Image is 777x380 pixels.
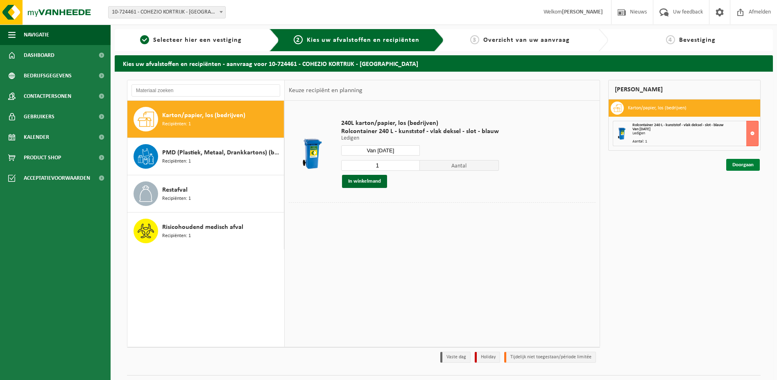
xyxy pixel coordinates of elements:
span: Restafval [162,185,188,195]
div: Ledigen [632,131,758,136]
span: 1 [140,35,149,44]
span: Recipiënten: 1 [162,158,191,165]
span: Selecteer hier een vestiging [153,37,242,43]
input: Selecteer datum [341,145,420,156]
span: Kalender [24,127,49,147]
button: Risicohoudend medisch afval Recipiënten: 1 [127,213,284,249]
strong: [PERSON_NAME] [562,9,603,15]
span: Navigatie [24,25,49,45]
span: Overzicht van uw aanvraag [483,37,570,43]
span: Aantal [420,160,499,171]
span: 10-724461 - COHEZIO KORTRIJK - KORTRIJK [109,7,225,18]
span: Bedrijfsgegevens [24,66,72,86]
span: Contactpersonen [24,86,71,106]
span: Recipiënten: 1 [162,120,191,128]
h3: Karton/papier, los (bedrijven) [628,102,686,115]
span: PMD (Plastiek, Metaal, Drankkartons) (bedrijven) [162,148,282,158]
h2: Kies uw afvalstoffen en recipiënten - aanvraag voor 10-724461 - COHEZIO KORTRIJK - [GEOGRAPHIC_DATA] [115,55,773,71]
span: 10-724461 - COHEZIO KORTRIJK - KORTRIJK [108,6,226,18]
button: PMD (Plastiek, Metaal, Drankkartons) (bedrijven) Recipiënten: 1 [127,138,284,175]
strong: Van [DATE] [632,127,650,131]
span: Kies uw afvalstoffen en recipiënten [307,37,419,43]
input: Materiaal zoeken [131,84,280,97]
span: 240L karton/papier, los (bedrijven) [341,119,499,127]
li: Holiday [475,352,500,363]
span: Rolcontainer 240 L - kunststof - vlak deksel - slot - blauw [341,127,499,136]
span: Bevestiging [679,37,716,43]
span: Product Shop [24,147,61,168]
span: 4 [666,35,675,44]
button: Restafval Recipiënten: 1 [127,175,284,213]
div: [PERSON_NAME] [608,80,761,100]
button: In winkelmand [342,175,387,188]
a: Doorgaan [726,159,760,171]
span: Recipiënten: 1 [162,195,191,203]
li: Tijdelijk niet toegestaan/période limitée [504,352,596,363]
li: Vaste dag [440,352,471,363]
div: Keuze recipiënt en planning [285,80,367,101]
span: Acceptatievoorwaarden [24,168,90,188]
p: Ledigen [341,136,499,141]
div: Aantal: 1 [632,140,758,144]
span: Karton/papier, los (bedrijven) [162,111,245,120]
span: Risicohoudend medisch afval [162,222,243,232]
a: 1Selecteer hier een vestiging [119,35,263,45]
span: Recipiënten: 1 [162,232,191,240]
span: 2 [294,35,303,44]
span: 3 [470,35,479,44]
button: Karton/papier, los (bedrijven) Recipiënten: 1 [127,101,284,138]
span: Rolcontainer 240 L - kunststof - vlak deksel - slot - blauw [632,123,723,127]
span: Dashboard [24,45,54,66]
span: Gebruikers [24,106,54,127]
